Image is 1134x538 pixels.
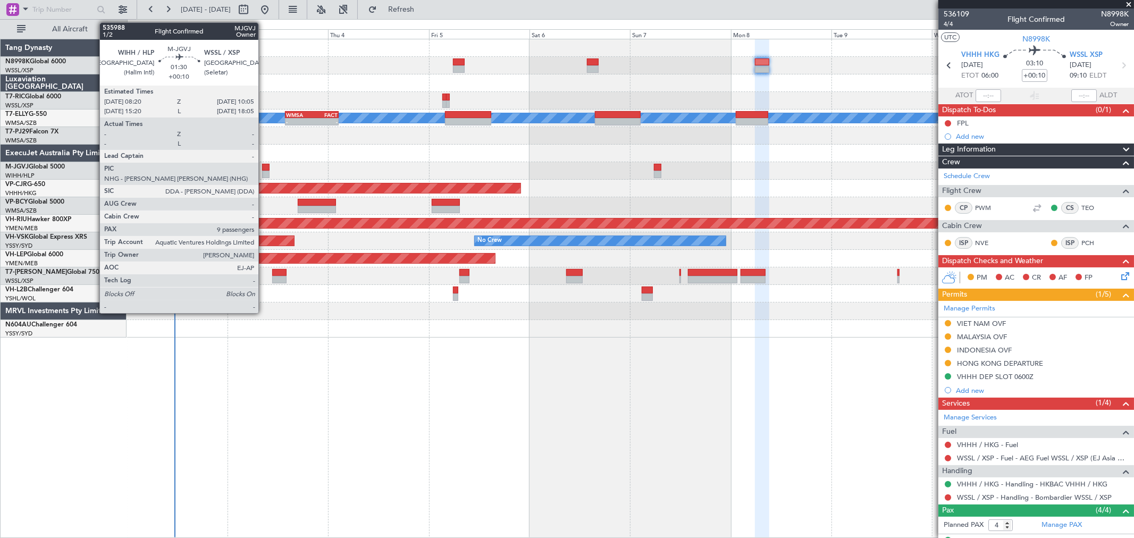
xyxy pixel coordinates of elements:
[944,413,997,423] a: Manage Services
[957,453,1129,463] a: WSSL / XSP - Fuel - AEG Fuel WSSL / XSP (EJ Asia Only)
[5,58,30,65] span: N8998K
[944,304,995,314] a: Manage Permits
[944,171,990,182] a: Schedule Crew
[942,255,1043,267] span: Dispatch Checks and Weather
[5,287,28,293] span: VH-L2B
[942,505,954,517] span: Pax
[961,71,979,81] span: ETOT
[5,164,65,170] a: M-JGVJGlobal 5000
[961,50,999,61] span: VHHH HKG
[5,242,32,250] a: YSSY/SYD
[1089,71,1106,81] span: ELDT
[731,29,831,39] div: Mon 8
[944,9,969,20] span: 536109
[942,156,960,169] span: Crew
[328,29,429,39] div: Thu 4
[5,330,32,338] a: YSSY/SYD
[941,32,960,42] button: UTC
[942,104,996,116] span: Dispatch To-Dos
[1007,14,1065,26] div: Flight Confirmed
[5,66,33,74] a: WSSL/XSP
[5,322,77,328] a: N604AUChallenger 604
[1041,520,1082,531] a: Manage PAX
[530,29,630,39] div: Sat 6
[5,322,31,328] span: N604AU
[228,29,328,39] div: Wed 3
[1081,238,1105,248] a: PCH
[5,224,38,232] a: YMEN/MEB
[5,277,33,285] a: WSSL/XSP
[942,465,972,477] span: Handling
[5,189,37,197] a: VHHH/HKG
[944,20,969,29] span: 4/4
[831,29,932,39] div: Tue 9
[1061,202,1079,214] div: CS
[1081,203,1105,213] a: TEO
[5,287,73,293] a: VH-L2BChallenger 604
[1005,273,1014,283] span: AC
[5,111,29,117] span: T7-ELLY
[121,233,252,249] div: Unplanned Maint Sydney ([PERSON_NAME] Intl)
[5,119,37,127] a: WMSA/SZB
[957,440,1018,449] a: VHHH / HKG - Fuel
[1070,71,1087,81] span: 09:10
[1096,505,1111,516] span: (4/4)
[955,237,972,249] div: ISP
[181,5,231,14] span: [DATE] - [DATE]
[312,112,338,118] div: FACT
[286,112,312,118] div: WMSA
[429,29,530,39] div: Fri 5
[5,251,27,258] span: VH-LEP
[286,119,312,125] div: -
[127,29,228,39] div: Tue 2
[955,90,973,101] span: ATOT
[957,119,969,128] div: FPL
[1085,273,1093,283] span: FP
[5,199,28,205] span: VP-BCY
[5,199,64,205] a: VP-BCYGlobal 5000
[1101,9,1129,20] span: N8998K
[942,144,996,156] span: Leg Information
[932,29,1032,39] div: Wed 10
[5,269,103,275] a: T7-[PERSON_NAME]Global 7500
[312,119,338,125] div: -
[942,426,956,438] span: Fuel
[1026,58,1043,69] span: 03:10
[955,202,972,214] div: CP
[957,346,1012,355] div: INDONESIA OVF
[1101,20,1129,29] span: Owner
[957,332,1007,341] div: MALAYSIA OVF
[944,520,984,531] label: Planned PAX
[477,233,502,249] div: No Crew
[5,94,25,100] span: T7-RIC
[5,129,58,135] a: T7-PJ29Falcon 7X
[957,359,1043,368] div: HONG KONG DEPARTURE
[977,273,987,283] span: PM
[975,203,999,213] a: PWM
[1099,90,1117,101] span: ALDT
[5,234,29,240] span: VH-VSK
[28,26,112,33] span: All Aircraft
[942,398,970,410] span: Services
[1096,289,1111,300] span: (1/5)
[5,295,36,302] a: YSHL/WOL
[630,29,730,39] div: Sun 7
[1061,237,1079,249] div: ISP
[12,21,115,38] button: All Aircraft
[1096,397,1111,408] span: (1/4)
[5,58,66,65] a: N8998KGlobal 6000
[1032,273,1041,283] span: CR
[1059,273,1067,283] span: AF
[942,220,982,232] span: Cabin Crew
[5,102,33,110] a: WSSL/XSP
[5,94,61,100] a: T7-RICGlobal 6000
[5,172,35,180] a: WIHH/HLP
[1022,33,1050,45] span: N8998K
[1070,60,1091,71] span: [DATE]
[5,251,63,258] a: VH-LEPGlobal 6000
[956,132,1129,141] div: Add new
[5,216,71,223] a: VH-RIUHawker 800XP
[5,269,67,275] span: T7-[PERSON_NAME]
[975,238,999,248] a: NVE
[957,372,1034,381] div: VHHH DEP SLOT 0600Z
